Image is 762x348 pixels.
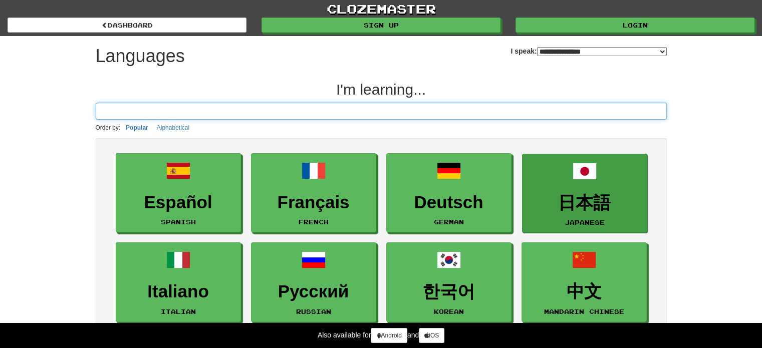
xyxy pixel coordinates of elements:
h3: Italiano [121,282,235,301]
h2: I'm learning... [96,81,667,98]
button: Popular [123,122,151,133]
select: I speak: [537,47,667,56]
a: iOS [419,328,444,343]
small: Russian [296,308,331,315]
label: I speak: [511,46,666,56]
small: Italian [161,308,196,315]
h3: 한국어 [392,282,506,301]
a: EspañolSpanish [116,153,241,233]
h3: Français [257,193,371,212]
a: dashboard [8,18,246,33]
small: Korean [434,308,464,315]
small: German [434,218,464,225]
h3: Español [121,193,235,212]
a: ItalianoItalian [116,242,241,322]
small: French [299,218,329,225]
small: Order by: [96,124,121,131]
button: Alphabetical [154,122,192,133]
a: FrançaisFrench [251,153,376,233]
a: 한국어Korean [386,242,512,322]
a: 中文Mandarin Chinese [522,242,647,322]
h1: Languages [96,46,185,66]
h3: Русский [257,282,371,301]
small: Japanese [565,219,605,226]
h3: 中文 [527,282,641,301]
a: Android [371,328,407,343]
a: РусскийRussian [251,242,376,322]
small: Spanish [161,218,196,225]
small: Mandarin Chinese [544,308,624,315]
a: DeutschGerman [386,153,512,233]
h3: Deutsch [392,193,506,212]
h3: 日本語 [528,193,642,213]
a: 日本語Japanese [522,154,647,233]
a: Login [516,18,754,33]
a: Sign up [262,18,500,33]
